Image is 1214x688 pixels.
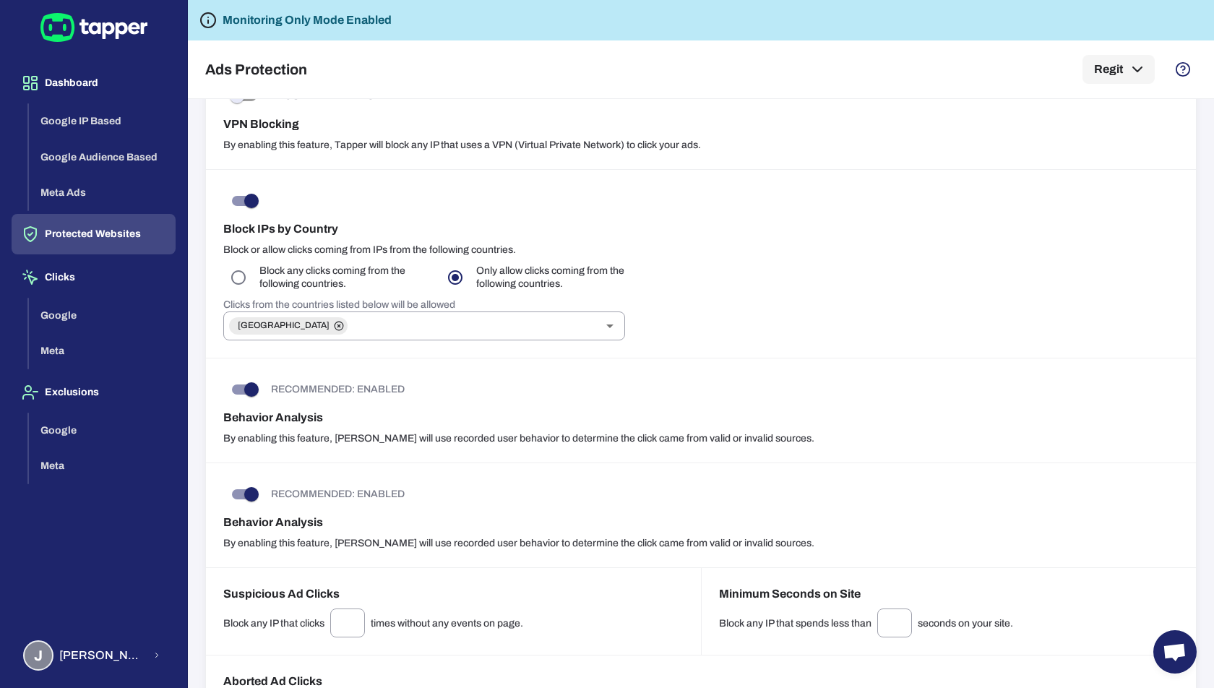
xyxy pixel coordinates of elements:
[600,316,620,336] button: Open
[223,585,684,603] h6: Suspicious Ad Clicks
[229,317,348,335] div: [GEOGRAPHIC_DATA]
[29,448,176,484] button: Meta
[12,257,176,298] button: Clicks
[29,413,176,449] button: Google
[59,648,144,663] span: [PERSON_NAME] [PERSON_NAME]
[29,150,176,162] a: Google Audience Based
[223,244,1179,257] p: Block or allow clicks coming from IPs from the following countries.
[719,585,1179,603] h6: Minimum Seconds on Site
[12,214,176,254] button: Protected Websites
[223,298,625,311] h6: Clicks from the countries listed below will be allowed
[29,175,176,211] button: Meta Ads
[223,432,1179,445] p: By enabling this feature, [PERSON_NAME] will use recorded user behavior to determine the click ca...
[476,265,645,291] p: Only allow clicks coming from the following countries.
[23,640,53,671] div: J
[29,344,176,356] a: Meta
[12,76,176,88] a: Dashboard
[29,139,176,176] button: Google Audience Based
[29,114,176,126] a: Google IP Based
[29,308,176,320] a: Google
[223,514,1179,531] h6: Behavior Analysis
[223,139,1179,152] p: By enabling this feature, Tapper will block any IP that uses a VPN (Virtual Private Network) to c...
[12,385,176,397] a: Exclusions
[29,423,176,435] a: Google
[29,333,176,369] button: Meta
[29,298,176,334] button: Google
[29,103,176,139] button: Google IP Based
[205,61,307,78] h5: Ads Protection
[223,220,1179,238] h6: Block IPs by Country
[223,537,1179,550] p: By enabling this feature, [PERSON_NAME] will use recorded user behavior to determine the click ca...
[719,609,1179,637] div: Block any IP that spends less than seconds on your site.
[259,265,429,291] p: Block any clicks coming from the following countries.
[229,320,338,332] span: [GEOGRAPHIC_DATA]
[271,383,405,396] p: RECOMMENDED: ENABLED
[223,116,1179,133] h6: VPN Blocking
[1153,630,1197,674] div: Open chat
[12,372,176,413] button: Exclusions
[12,270,176,283] a: Clicks
[12,63,176,103] button: Dashboard
[12,227,176,239] a: Protected Websites
[29,186,176,198] a: Meta Ads
[12,635,176,676] button: J[PERSON_NAME] [PERSON_NAME]
[223,609,684,637] div: Block any IP that clicks times without any events on page.
[223,12,392,29] h6: Monitoring Only Mode Enabled
[223,409,1179,426] h6: Behavior Analysis
[29,459,176,471] a: Meta
[271,488,405,501] p: RECOMMENDED: ENABLED
[199,12,217,29] svg: Tapper is not blocking any fraudulent activity for this domain
[1082,55,1155,84] button: Regit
